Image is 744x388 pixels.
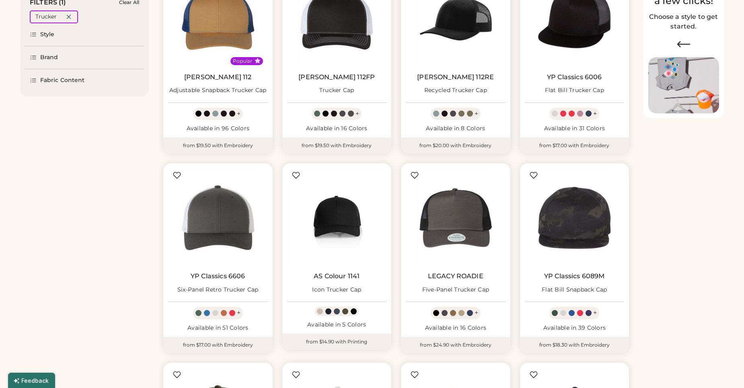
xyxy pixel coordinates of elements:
a: AS Colour 1141 [314,272,360,280]
a: YP Classics 6606 [191,272,245,280]
div: from $18.30 with Embroidery [520,337,629,353]
div: Adjustable Snapback Trucker Cap [169,86,267,94]
h2: Choose a style to get started. [648,12,719,31]
div: Flat Bill Snapback Cap [542,286,607,294]
img: YP Classics 6606 Six-Panel Retro Trucker Cap [168,168,268,268]
div: Available in 51 Colors [168,324,268,332]
div: Available in 39 Colors [525,324,625,332]
div: Five-Panel Trucker Cap [422,286,489,294]
div: Available in 8 Colors [406,125,506,133]
div: Available in 16 Colors [406,324,506,332]
button: Popular Style [255,58,261,64]
div: Available in 16 Colors [287,125,387,133]
a: [PERSON_NAME] 112RE [417,73,494,81]
div: Fabric Content [40,76,84,84]
div: Available in 96 Colors [168,125,268,133]
div: Six-Panel Retro Trucker Cap [177,286,259,294]
img: LEGACY ROADIE Five-Panel Trucker Cap [406,168,506,268]
a: YP Classics 6006 [547,73,602,81]
div: + [593,109,597,118]
div: from $17.00 with Embroidery [163,337,273,353]
div: Available in 5 Colors [287,321,387,329]
div: Recycled Trucker Cap [424,86,487,94]
img: Image of Lisa Congdon Eye Print on T-Shirt and Hat [648,57,719,114]
div: Brand [40,53,58,62]
img: AS Colour 1141 Icon Trucker Cap [287,168,387,268]
div: Available in 31 Colors [525,125,625,133]
div: Trucker [35,13,57,21]
div: Icon Trucker Cap [312,286,361,294]
div: + [237,308,240,317]
div: from $19.50 with Embroidery [163,138,273,154]
div: Trucker Cap [319,86,354,94]
div: + [475,109,478,118]
div: from $24.90 with Embroidery [401,337,510,353]
div: from $20.00 with Embroidery [401,138,510,154]
div: from $19.50 with Embroidery [282,138,392,154]
div: Flat Bill Trucker Cap [545,86,604,94]
a: YP Classics 6089M [544,272,605,280]
div: from $14.90 with Printing [282,334,392,350]
div: + [593,308,597,317]
div: from $17.00 with Embroidery [520,138,629,154]
div: + [237,109,240,118]
div: Popular [233,58,252,64]
a: [PERSON_NAME] 112FP [298,73,375,81]
a: [PERSON_NAME] 112 [184,73,252,81]
img: YP Classics 6089M Flat Bill Snapback Cap [525,168,625,268]
a: LEGACY ROADIE [428,272,483,280]
div: + [356,109,359,118]
div: Style [40,31,55,39]
div: + [475,308,478,317]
